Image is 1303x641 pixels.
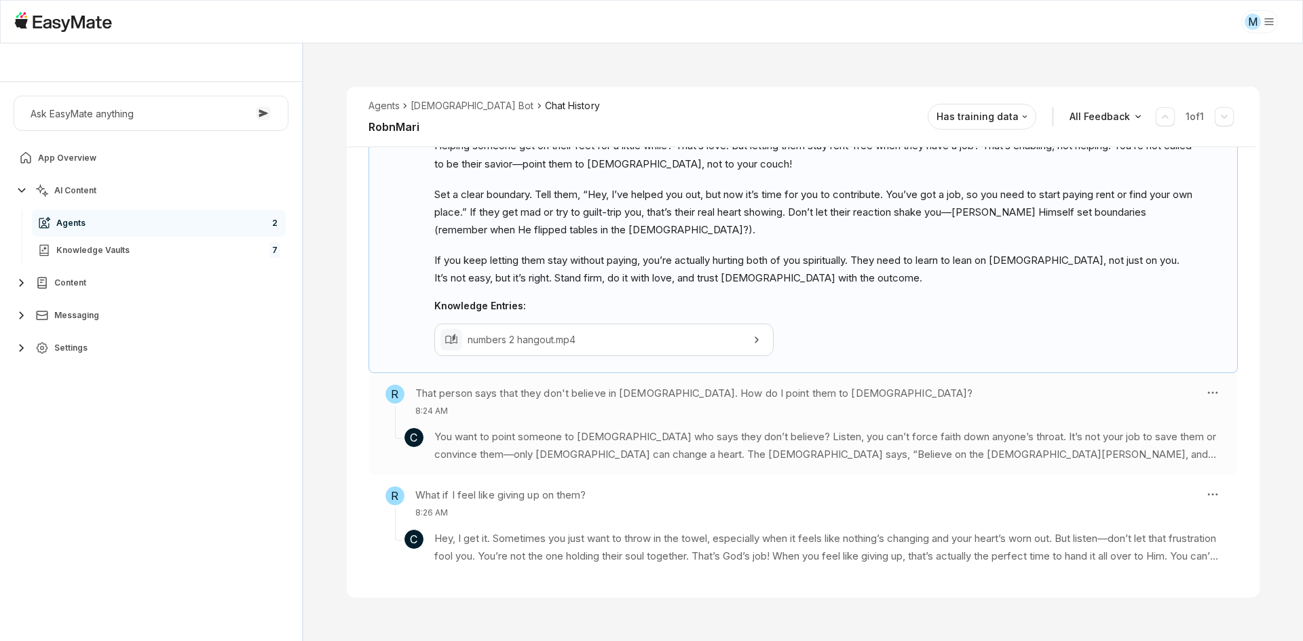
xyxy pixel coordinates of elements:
[369,119,419,135] h2: RobnMari
[1070,109,1130,124] p: All Feedback
[369,98,600,113] nav: breadcrumb
[14,334,288,362] button: Settings
[404,530,423,549] span: C
[1186,110,1204,123] p: 1 of 1
[54,310,99,321] span: Messaging
[269,215,280,231] span: 2
[434,530,1221,566] p: Hey, I get it. Sometimes you just want to throw in the towel, especially when it feels like nothi...
[56,245,130,256] span: Knowledge Vaults
[404,428,423,447] span: C
[1064,104,1150,130] button: All Feedback
[369,98,400,113] li: Agents
[38,153,96,163] span: App Overview
[385,486,404,505] span: R
[415,486,586,504] h3: What if I feel like giving up on them?
[545,98,600,113] span: Chat History
[434,298,1194,313] p: Knowledge Entries:
[415,385,973,402] h3: That person says that they don't believe in [DEMOGRAPHIC_DATA]. How do I point them to [DEMOGRAPH...
[269,242,280,258] span: 7
[54,185,96,196] span: AI Content
[54,343,88,353] span: Settings
[14,302,288,329] button: Messaging
[32,210,286,237] a: Agents2
[56,218,86,229] span: Agents
[928,104,1036,130] button: Has training data
[14,177,288,204] button: AI Content
[385,385,404,404] span: R
[937,109,1019,124] p: Has training data
[1245,14,1261,30] div: M
[14,144,288,172] a: App Overview
[54,277,86,288] span: Content
[434,428,1221,464] p: You want to point someone to [DEMOGRAPHIC_DATA] who says they don’t believe? Listen, you can’t fo...
[14,269,288,296] button: Content
[415,405,973,417] p: 8:24 AM
[415,507,586,519] p: 8:26 AM
[434,186,1194,239] p: Set a clear boundary. Tell them, “Hey, I’ve helped you out, but now it’s time for you to contribu...
[434,252,1194,288] p: If you keep letting them stay without paying, you’re actually hurting both of you spiritually. Th...
[32,237,286,264] a: Knowledge Vaults7
[14,96,288,131] button: Ask EasyMate anything
[411,98,533,113] li: [DEMOGRAPHIC_DATA] Bot
[468,332,740,347] p: numbers 2 hangout.mp4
